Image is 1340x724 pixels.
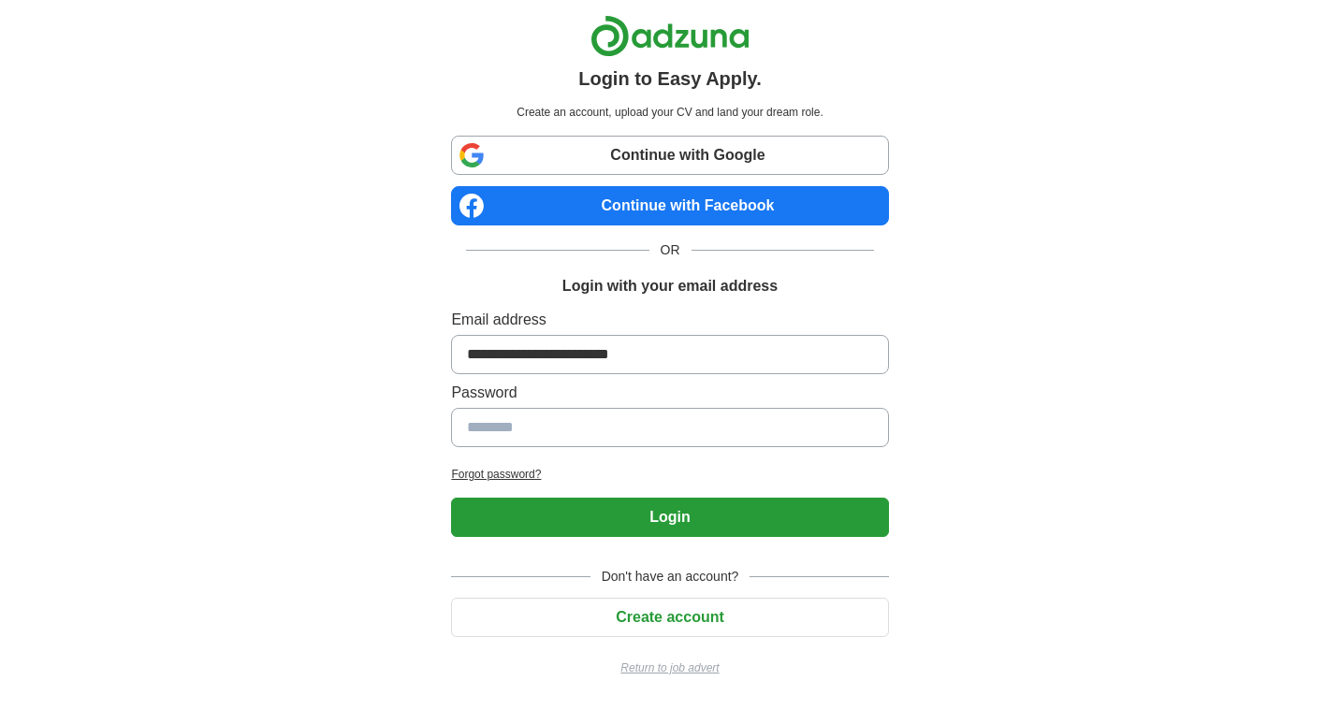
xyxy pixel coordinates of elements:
[455,104,884,121] p: Create an account, upload your CV and land your dream role.
[451,382,888,404] label: Password
[451,659,888,676] a: Return to job advert
[590,567,750,586] span: Don't have an account?
[649,240,692,260] span: OR
[451,498,888,537] button: Login
[451,609,888,625] a: Create account
[590,15,750,57] img: Adzuna logo
[451,309,888,331] label: Email address
[451,186,888,225] a: Continue with Facebook
[578,65,762,93] h1: Login to Easy Apply.
[451,598,888,637] button: Create account
[451,136,888,175] a: Continue with Google
[451,466,888,483] a: Forgot password?
[562,275,778,297] h1: Login with your email address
